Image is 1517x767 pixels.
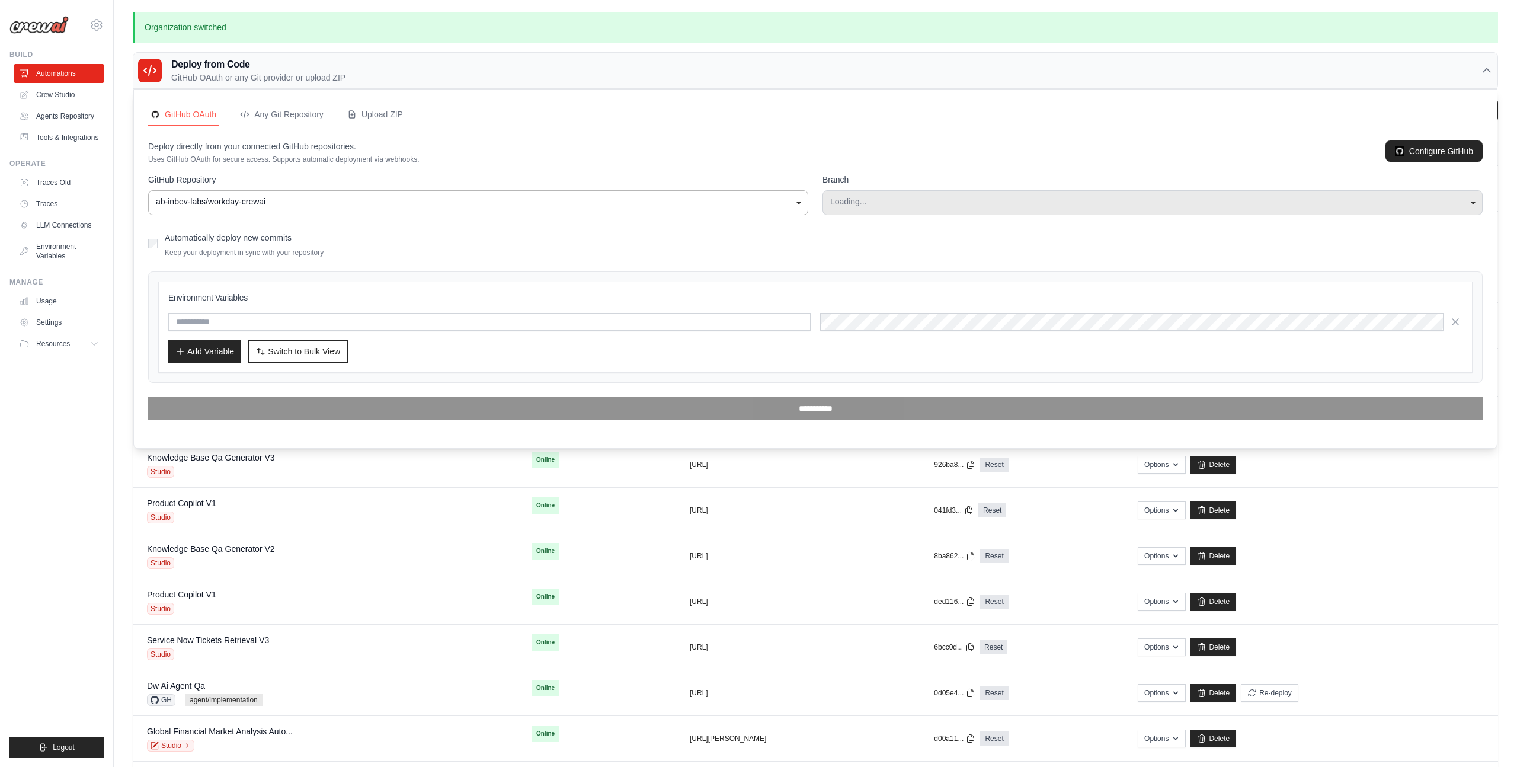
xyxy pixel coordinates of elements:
span: Logout [53,743,75,752]
button: GitHubGitHub OAuth [148,104,219,126]
div: GitHub OAuth [151,108,216,120]
button: 6bcc0d... [934,643,975,652]
a: Traces Old [14,173,104,192]
p: Manage and monitor your active crew automations from this dashboard. [133,116,396,127]
a: Delete [1190,684,1236,702]
p: Uses GitHub OAuth for secure access. Supports automatic deployment via webhooks. [148,155,420,164]
th: Crew [133,142,517,166]
p: Organization switched [133,12,1498,43]
span: agent/implementation [185,694,263,706]
a: Reset [980,549,1008,563]
button: 926ba8... [934,460,975,469]
span: Online [532,543,559,560]
p: GitHub OAuth or any Git provider or upload ZIP [171,72,345,84]
h2: Automations Live [133,99,396,116]
button: Options [1138,684,1186,702]
a: Knowledge Base Qa Generator V2 [147,544,275,554]
span: Online [532,452,559,468]
button: Re-deploy [1241,684,1298,702]
a: Studio [147,740,194,752]
a: Reset [980,640,1007,654]
a: Usage [14,292,104,311]
a: Delete [1190,593,1236,611]
a: Environment Variables [14,237,104,266]
img: GitHub [151,110,160,119]
a: Knowledge Base Qa Generator V3 [147,453,275,462]
label: GitHub Repository [148,174,808,186]
a: Product Copilot V1 [147,590,216,599]
span: Studio [147,648,174,660]
button: Resources [14,334,104,353]
img: Logo [9,16,69,34]
h3: Deploy from Code [171,57,345,72]
button: Options [1138,547,1186,565]
span: Online [532,634,559,651]
a: Service Now Tickets Retrieval V3 [147,635,269,645]
button: Any Git Repository [238,104,326,126]
a: Settings [14,313,104,332]
a: Agents Repository [14,107,104,126]
a: Delete [1190,547,1236,565]
span: Online [532,589,559,605]
div: ab-inbev-labs/workday-crewai [156,196,801,208]
label: Automatically deploy new commits [165,233,292,242]
span: Online [532,726,559,742]
iframe: Chat Widget [1458,710,1517,767]
a: Reset [980,686,1008,700]
a: Configure GitHub [1385,140,1483,162]
button: 8ba862... [934,551,975,561]
a: Product Copilot V1 [147,498,216,508]
img: GitHub [1395,146,1404,156]
a: Reset [980,731,1008,746]
label: Branch [822,174,1483,186]
span: Studio [147,512,174,523]
span: Online [532,497,559,514]
a: Delete [1190,456,1236,474]
div: Any Git Repository [240,108,324,120]
a: Delete [1190,501,1236,519]
button: ded116... [934,597,975,606]
span: Studio [147,466,174,478]
button: Options [1138,730,1186,747]
button: Options [1138,501,1186,519]
button: Upload ZIP [345,104,405,126]
div: Upload ZIP [347,108,403,120]
button: Switch to Bulk View [248,340,348,363]
button: 041fd3... [934,506,974,515]
a: Reset [980,595,1008,609]
button: Add Variable [168,340,241,363]
span: Studio [147,603,174,615]
p: Deploy directly from your connected GitHub repositories. [148,140,420,152]
a: LLM Connections [14,216,104,235]
div: Manage [9,277,104,287]
a: Delete [1190,730,1236,747]
h3: Environment Variables [168,292,1462,303]
a: Dw Ai Agent Qa [147,681,205,691]
a: Traces [14,194,104,213]
span: Switch to Bulk View [268,346,340,357]
div: Build [9,50,104,59]
span: GH [147,694,175,706]
button: Logout [9,737,104,758]
a: Global Financial Market Analysis Auto... [147,727,293,736]
a: Reset [978,503,1006,517]
a: Reset [980,458,1008,472]
a: Crew Studio [14,85,104,104]
button: d00a11... [934,734,975,743]
a: Delete [1190,638,1236,656]
button: [URL][PERSON_NAME] [690,734,766,743]
button: Options [1138,456,1186,474]
button: Options [1138,638,1186,656]
div: Loading... [830,196,1475,208]
span: Resources [36,339,70,349]
a: Automations [14,64,104,83]
span: Online [532,680,559,696]
p: Keep your deployment in sync with your repository [165,248,324,257]
button: Options [1138,593,1186,611]
div: Operate [9,159,104,168]
a: Tools & Integrations [14,128,104,147]
span: Studio [147,557,174,569]
nav: Deployment Source [148,104,1483,126]
button: 0d05e4... [934,688,975,698]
